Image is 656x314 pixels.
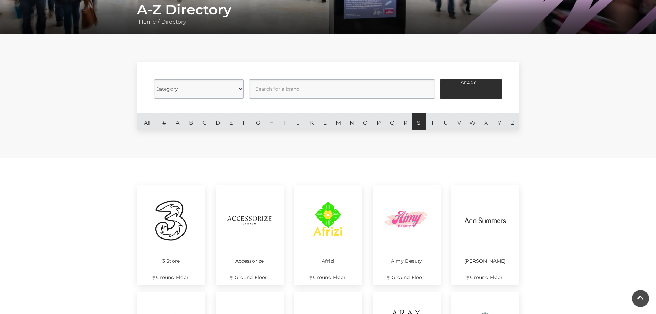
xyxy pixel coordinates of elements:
button: Search [440,79,502,99]
a: M [332,113,345,130]
p: Ground Floor [216,269,284,285]
a: S [412,113,426,130]
a: D [211,113,225,130]
a: J [292,113,305,130]
a: A [171,113,184,130]
a: N [345,113,358,130]
a: U [439,113,452,130]
p: 3 Store [137,252,205,269]
a: All [137,113,158,130]
a: V [452,113,466,130]
a: L [319,113,332,130]
p: Aimy Beauty [373,252,441,269]
div: / [132,1,524,26]
a: K [305,113,319,130]
a: E [225,113,238,130]
a: Aimy Beauty Ground Floor [373,185,441,285]
h1: A-Z Directory [137,1,519,18]
a: G [251,113,265,130]
p: [PERSON_NAME] [451,252,519,269]
p: Accessorize [216,252,284,269]
p: Ground Floor [294,269,362,285]
a: B [184,113,198,130]
a: H [265,113,278,130]
a: Home [137,19,158,25]
p: Afrizi [294,252,362,269]
a: Y [493,113,506,130]
a: P [372,113,385,130]
a: X [479,113,493,130]
a: # [158,113,171,130]
a: O [358,113,372,130]
a: Q [385,113,399,130]
a: W [466,113,479,130]
a: I [278,113,292,130]
a: C [198,113,211,130]
p: Ground Floor [137,269,205,285]
input: Search for a brand [249,79,435,99]
p: Ground Floor [451,269,519,285]
a: Z [506,113,519,130]
a: T [426,113,439,130]
a: 3 Store Ground Floor [137,185,205,285]
a: F [238,113,251,130]
a: [PERSON_NAME] Ground Floor [451,185,519,285]
a: Afrizi Ground Floor [294,185,362,285]
a: R [399,113,412,130]
a: Accessorize Ground Floor [216,185,284,285]
a: Directory [159,19,188,25]
p: Ground Floor [373,269,441,285]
